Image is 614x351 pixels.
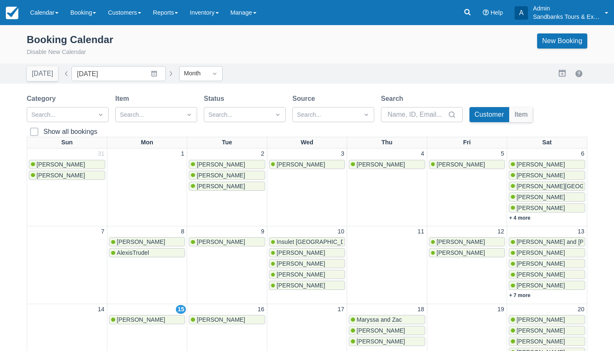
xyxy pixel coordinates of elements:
[27,33,113,46] div: Booking Calendar
[509,281,585,290] a: [PERSON_NAME]
[336,227,346,236] a: 10
[509,160,585,169] a: [PERSON_NAME]
[189,182,265,191] a: [PERSON_NAME]
[515,6,528,20] div: A
[117,316,165,323] span: [PERSON_NAME]
[179,227,186,236] a: 8
[189,160,265,169] a: [PERSON_NAME]
[277,238,357,245] span: Insulet [GEOGRAPHIC_DATA]
[517,282,565,289] span: [PERSON_NAME]
[109,315,185,324] a: [PERSON_NAME]
[429,160,505,169] a: [PERSON_NAME]
[29,160,105,169] a: [PERSON_NAME]
[339,149,346,159] a: 3
[256,305,266,314] a: 16
[509,292,530,298] a: + 7 more
[537,33,587,49] a: New Booking
[509,171,585,180] a: [PERSON_NAME]
[517,260,565,267] span: [PERSON_NAME]
[27,94,59,104] label: Category
[185,110,193,119] span: Dropdown icon
[204,94,228,104] label: Status
[509,337,585,346] a: [PERSON_NAME]
[517,205,565,211] span: [PERSON_NAME]
[388,107,446,122] input: Name, ID, Email...
[436,161,485,168] span: [PERSON_NAME]
[259,227,266,236] a: 9
[189,171,265,180] a: [PERSON_NAME]
[576,227,586,236] a: 13
[139,137,155,148] a: Mon
[277,260,325,267] span: [PERSON_NAME]
[197,183,245,190] span: [PERSON_NAME]
[416,305,426,314] a: 18
[60,137,74,148] a: Sun
[277,249,325,256] span: [PERSON_NAME]
[429,248,505,257] a: [PERSON_NAME]
[109,248,185,257] a: AlexisTrudel
[517,194,565,200] span: [PERSON_NAME]
[436,238,485,245] span: [PERSON_NAME]
[462,137,472,148] a: Fri
[509,270,585,279] a: [PERSON_NAME]
[349,315,425,324] a: Maryssa and Zac
[490,9,503,16] span: Help
[517,161,565,168] span: [PERSON_NAME]
[499,149,506,159] a: 5
[269,248,345,257] a: [PERSON_NAME]
[576,305,586,314] a: 20
[179,149,186,159] a: 1
[197,316,245,323] span: [PERSON_NAME]
[509,326,585,335] a: [PERSON_NAME]
[259,149,266,159] a: 2
[517,172,565,179] span: [PERSON_NAME]
[184,69,203,78] div: Month
[336,305,346,314] a: 17
[429,237,505,246] a: [PERSON_NAME]
[269,270,345,279] a: [PERSON_NAME]
[299,137,315,148] a: Wed
[197,172,245,179] span: [PERSON_NAME]
[220,137,234,148] a: Tue
[96,110,105,119] span: Dropdown icon
[211,69,219,78] span: Dropdown icon
[349,326,425,335] a: [PERSON_NAME]
[269,281,345,290] a: [PERSON_NAME]
[509,248,585,257] a: [PERSON_NAME]
[277,161,325,168] span: [PERSON_NAME]
[517,327,565,334] span: [PERSON_NAME]
[509,203,585,213] a: [PERSON_NAME]
[483,10,489,15] i: Help
[277,271,325,278] span: [PERSON_NAME]
[27,48,86,57] button: Disable New Calendar
[380,137,394,148] a: Thu
[269,160,345,169] a: [PERSON_NAME]
[71,66,166,81] input: Date
[274,110,282,119] span: Dropdown icon
[509,237,585,246] a: [PERSON_NAME] and [PERSON_NAME]
[197,161,245,168] span: [PERSON_NAME]
[357,327,405,334] span: [PERSON_NAME]
[349,337,425,346] a: [PERSON_NAME]
[96,149,106,159] a: 31
[579,149,586,159] a: 6
[419,149,426,159] a: 4
[517,249,565,256] span: [PERSON_NAME]
[509,259,585,268] a: [PERSON_NAME]
[292,94,318,104] label: Source
[109,237,185,246] a: [PERSON_NAME]
[176,305,186,314] a: 15
[509,215,530,221] a: + 4 more
[517,338,565,345] span: [PERSON_NAME]
[37,172,85,179] span: [PERSON_NAME]
[540,137,553,148] a: Sat
[509,315,585,324] a: [PERSON_NAME]
[37,161,85,168] span: [PERSON_NAME]
[510,107,533,122] button: Item
[115,94,132,104] label: Item
[496,305,506,314] a: 19
[189,315,265,324] a: [PERSON_NAME]
[117,249,149,256] span: AlexisTrudel
[96,305,106,314] a: 14
[27,66,58,81] button: [DATE]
